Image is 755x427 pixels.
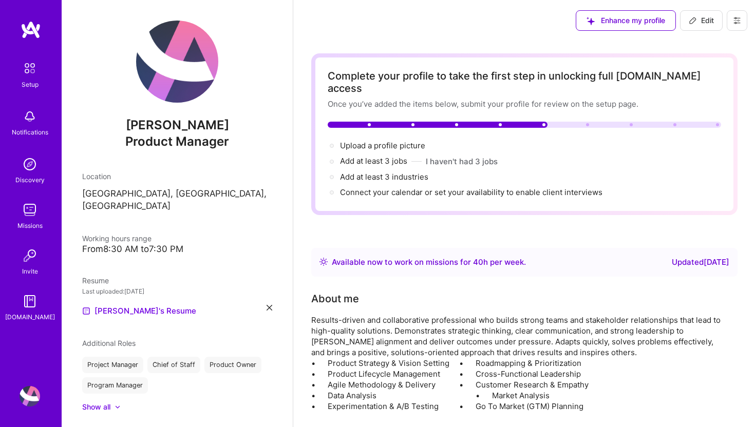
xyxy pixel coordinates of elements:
img: logo [21,21,41,39]
span: Connect your calendar or set your availability to enable client interviews [340,187,602,197]
div: Setup [22,79,39,90]
div: Invite [22,266,38,277]
div: About me [311,291,359,306]
span: Add at least 3 industries [340,172,428,182]
img: User Avatar [20,386,40,406]
span: Edit [689,15,714,26]
div: Complete your profile to take the first step in unlocking full [DOMAIN_NAME] access [328,70,721,94]
p: [GEOGRAPHIC_DATA], [GEOGRAPHIC_DATA], [GEOGRAPHIC_DATA] [82,188,272,212]
div: [DOMAIN_NAME] [5,312,55,322]
button: I haven't had 3 jobs [426,156,498,167]
span: Enhance my profile [587,15,665,26]
button: Enhance my profile [576,10,676,31]
span: Additional Roles [82,339,136,347]
div: Updated [DATE] [672,256,729,268]
a: [PERSON_NAME]'s Resume [82,305,196,317]
div: Results-driven and collaborative professional who builds strong teams and stakeholder relationshi... [311,315,722,412]
span: [PERSON_NAME] [82,118,272,133]
img: User Avatar [136,21,218,103]
img: Invite [20,245,40,266]
img: bell [20,106,40,127]
span: 40 [473,257,483,267]
div: Once you’ve added the items below, submit your profile for review on the setup page. [328,99,721,109]
span: Resume [82,276,109,285]
i: icon Close [267,305,272,310]
span: Upload a profile picture [340,141,425,150]
span: Product Manager [125,134,229,149]
div: Chief of Staff [147,357,200,373]
div: From 8:30 AM to 7:30 PM [82,244,272,255]
img: teamwork [20,200,40,220]
img: Resume [82,307,90,315]
img: guide book [20,291,40,312]
div: Product Owner [204,357,261,373]
div: Location [82,171,272,182]
div: Last uploaded: [DATE] [82,286,272,297]
div: Project Manager [82,357,143,373]
div: Notifications [12,127,48,138]
img: setup [19,57,41,79]
div: Missions [17,220,43,231]
a: User Avatar [17,386,43,406]
img: Availability [319,258,328,266]
div: Discovery [15,174,45,185]
img: discovery [20,154,40,174]
button: Edit [680,10,723,31]
div: Program Manager [82,377,148,394]
span: Working hours range [82,234,152,243]
span: Add at least 3 jobs [340,156,407,166]
div: Show all [82,402,110,412]
i: icon SuggestedTeams [587,17,595,25]
div: Available now to work on missions for h per week . [332,256,526,268]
